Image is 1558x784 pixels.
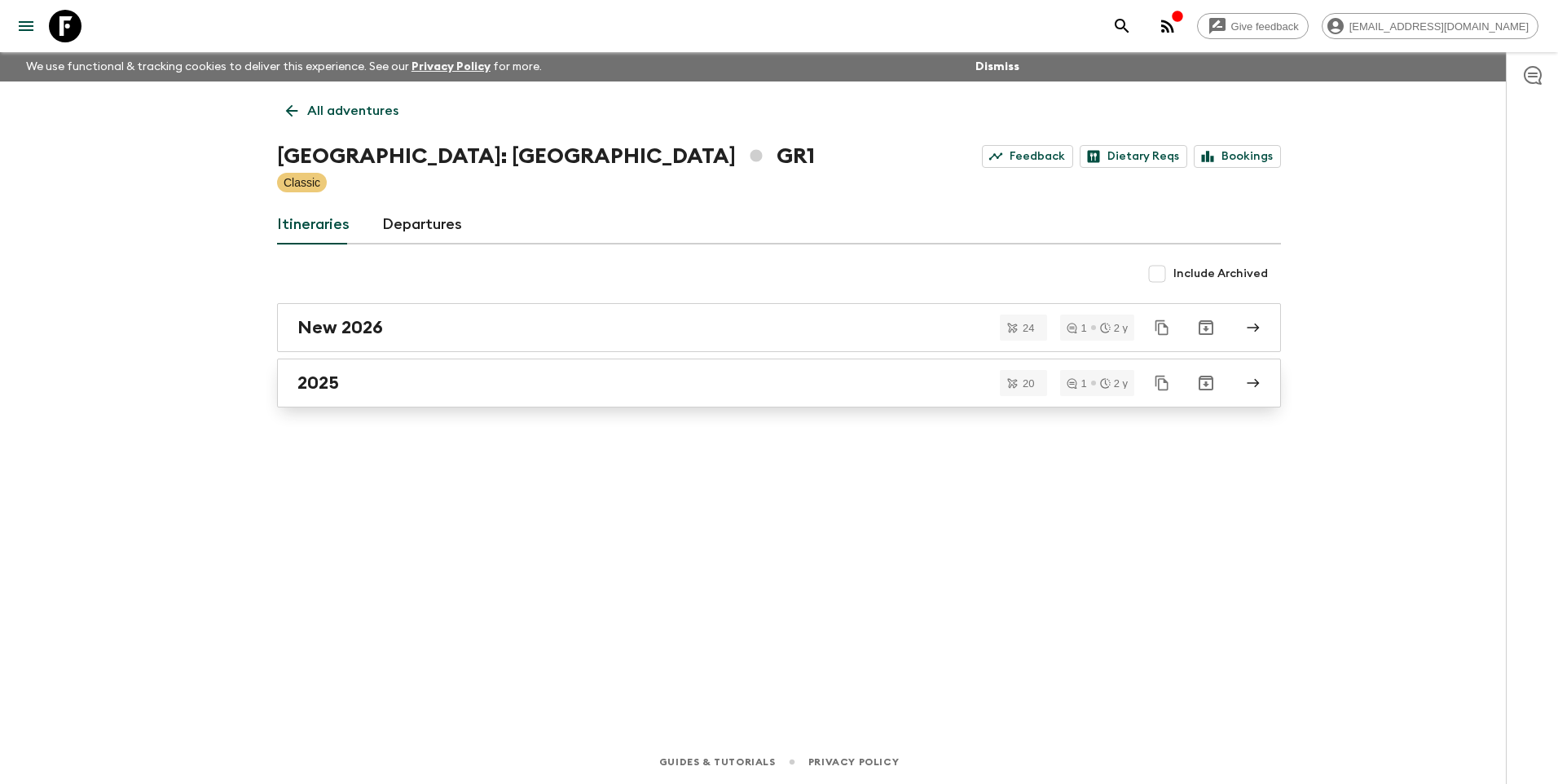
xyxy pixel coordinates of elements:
[971,55,1023,78] button: Dismiss
[1100,323,1128,333] div: 2 y
[277,359,1281,407] a: 2025
[1190,367,1222,399] button: Archive
[982,145,1073,168] a: Feedback
[277,303,1281,352] a: New 2026
[1013,378,1044,389] span: 20
[1147,368,1177,398] button: Duplicate
[284,174,320,191] p: Classic
[277,205,350,244] a: Itineraries
[1194,145,1281,168] a: Bookings
[1147,313,1177,342] button: Duplicate
[1173,266,1268,282] span: Include Archived
[412,61,491,73] a: Privacy Policy
[1322,13,1538,39] div: [EMAIL_ADDRESS][DOMAIN_NAME]
[1067,323,1086,333] div: 1
[1106,10,1138,42] button: search adventures
[277,95,407,127] a: All adventures
[1340,20,1538,33] span: [EMAIL_ADDRESS][DOMAIN_NAME]
[307,101,398,121] p: All adventures
[20,52,548,81] p: We use functional & tracking cookies to deliver this experience. See our for more.
[297,372,339,394] h2: 2025
[297,317,383,338] h2: New 2026
[1190,311,1222,344] button: Archive
[1222,20,1308,33] span: Give feedback
[277,140,815,173] h1: [GEOGRAPHIC_DATA]: [GEOGRAPHIC_DATA] GR1
[1197,13,1309,39] a: Give feedback
[1080,145,1187,168] a: Dietary Reqs
[1100,378,1128,389] div: 2 y
[10,10,42,42] button: menu
[808,753,899,771] a: Privacy Policy
[1013,323,1044,333] span: 24
[1067,378,1086,389] div: 1
[382,205,462,244] a: Departures
[659,753,776,771] a: Guides & Tutorials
